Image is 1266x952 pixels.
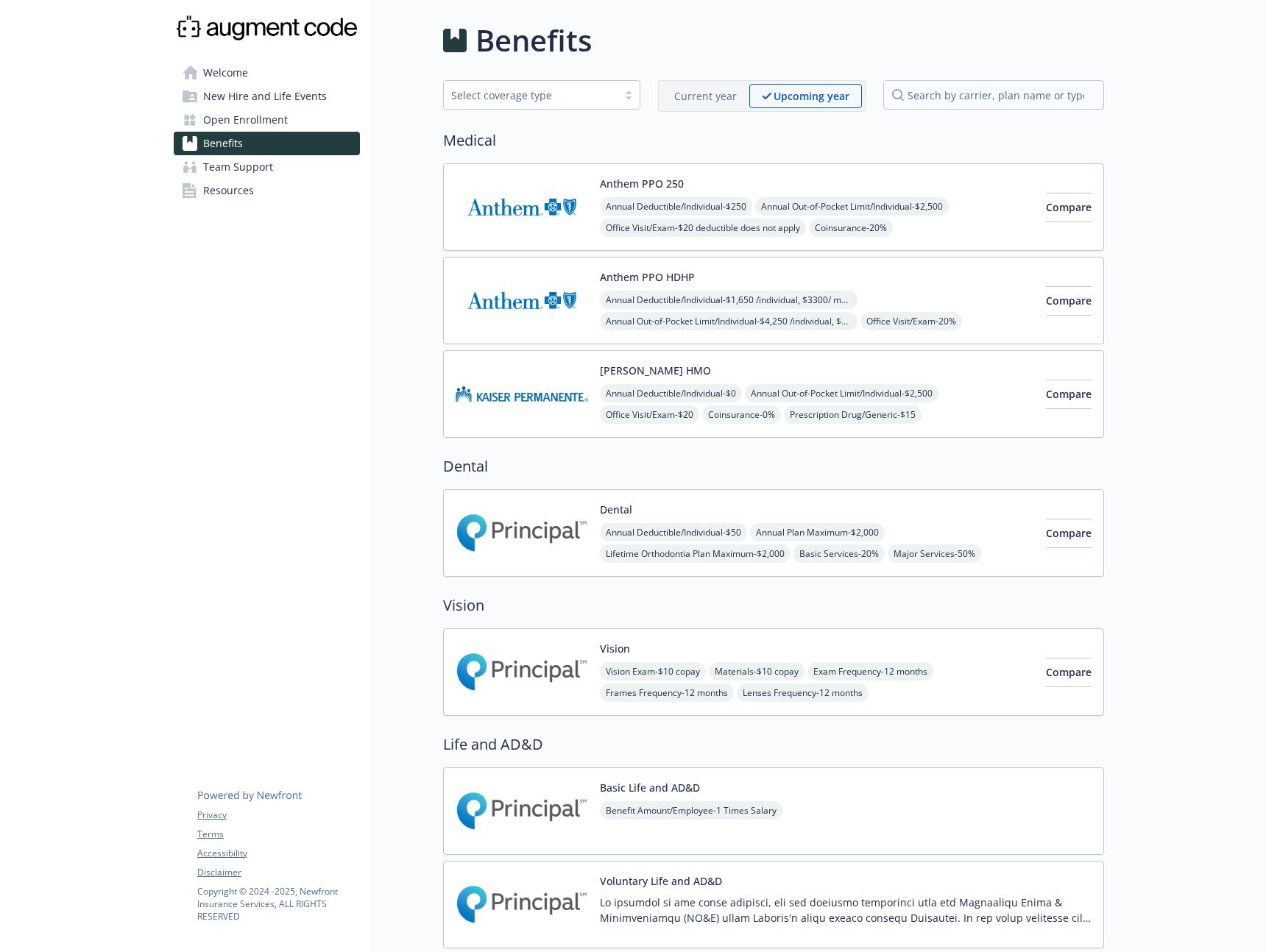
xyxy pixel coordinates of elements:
[600,544,791,563] span: Lifetime Orthodontia Plan Maximum - $2,000
[809,219,893,237] span: Coinsurance - 20%
[174,132,360,155] a: Benefits
[174,61,360,85] a: Welcome
[600,197,752,216] span: Annual Deductible/Individual - $250
[600,384,742,402] span: Annual Deductible/Individual - $0
[600,662,706,681] span: Vision Exam - $10 copay
[600,176,684,191] button: Anthem PPO 250
[174,85,360,108] a: New Hire and Life Events
[174,179,360,202] a: Resources
[600,523,747,541] span: Annual Deductible/Individual - $50
[737,683,869,702] span: Lenses Frequency - 12 months
[203,61,248,85] span: Welcome
[883,80,1104,110] input: search by carrier, plan name or type
[197,809,359,822] a: Privacy
[456,176,588,238] img: Anthem Blue Cross carrier logo
[600,780,700,795] button: Basic Life and AD&D
[807,662,933,681] span: Exam Frequency - 12 months
[600,269,695,285] button: Anthem PPO HDHP
[755,197,949,216] span: Annual Out-of-Pocket Limit/Individual - $2,500
[197,828,359,841] a: Terms
[600,641,630,656] button: Vision
[1046,658,1092,687] button: Compare
[443,455,1104,477] h2: Dental
[600,363,711,378] button: [PERSON_NAME] HMO
[600,801,782,820] span: Benefit Amount/Employee - 1 Times Salary
[600,312,857,330] span: Annual Out-of-Pocket Limit/Individual - $4,250 /individual, $4250/ member
[475,18,592,63] h1: Benefits
[745,384,938,402] span: Annual Out-of-Pocket Limit/Individual - $2,500
[750,523,885,541] span: Annual Plan Maximum - $2,000
[674,88,737,104] p: Current year
[456,363,588,425] img: Kaiser Permanente Insurance Company carrier logo
[600,873,722,889] button: Voluntary Life and AD&D
[1046,526,1092,540] span: Compare
[203,132,243,155] span: Benefits
[600,502,632,517] button: Dental
[197,847,359,860] a: Accessibility
[1046,200,1092,214] span: Compare
[443,129,1104,152] h2: Medical
[456,873,588,936] img: Principal Financial Group Inc carrier logo
[456,502,588,564] img: Principal Financial Group Inc carrier logo
[451,88,610,103] div: Select coverage type
[1046,193,1092,222] button: Compare
[443,594,1104,617] h2: Vision
[203,179,254,202] span: Resources
[709,662,804,681] span: Materials - $10 copay
[1046,387,1092,401] span: Compare
[860,312,962,330] span: Office Visit/Exam - 20%
[1046,380,1092,409] button: Compare
[197,885,359,923] p: Copyright © 2024 - 2025 , Newfront Insurance Services, ALL RIGHTS RESERVED
[174,108,360,132] a: Open Enrollment
[600,219,806,237] span: Office Visit/Exam - $20 deductible does not apply
[456,269,588,332] img: Anthem Blue Cross carrier logo
[456,780,588,842] img: Principal Financial Group Inc carrier logo
[600,405,699,424] span: Office Visit/Exam - $20
[203,85,327,108] span: New Hire and Life Events
[197,866,359,879] a: Disclaimer
[1046,519,1092,548] button: Compare
[888,544,981,563] span: Major Services - 50%
[203,155,273,179] span: Team Support
[784,405,922,424] span: Prescription Drug/Generic - $15
[203,108,288,132] span: Open Enrollment
[174,155,360,179] a: Team Support
[456,641,588,703] img: Principal Financial Group Inc carrier logo
[600,895,1092,926] p: Lo ipsumdol si ame conse adipisci, eli sed doeiusmo temporinci utla etd Magnaaliqu Enima & Minimv...
[1046,665,1092,679] span: Compare
[774,88,849,104] p: Upcoming year
[600,291,857,309] span: Annual Deductible/Individual - $1,650 /individual, $3300/ member
[1046,286,1092,316] button: Compare
[702,405,781,424] span: Coinsurance - 0%
[793,544,885,563] span: Basic Services - 20%
[1046,294,1092,308] span: Compare
[600,683,734,702] span: Frames Frequency - 12 months
[443,733,1104,756] h2: Life and AD&D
